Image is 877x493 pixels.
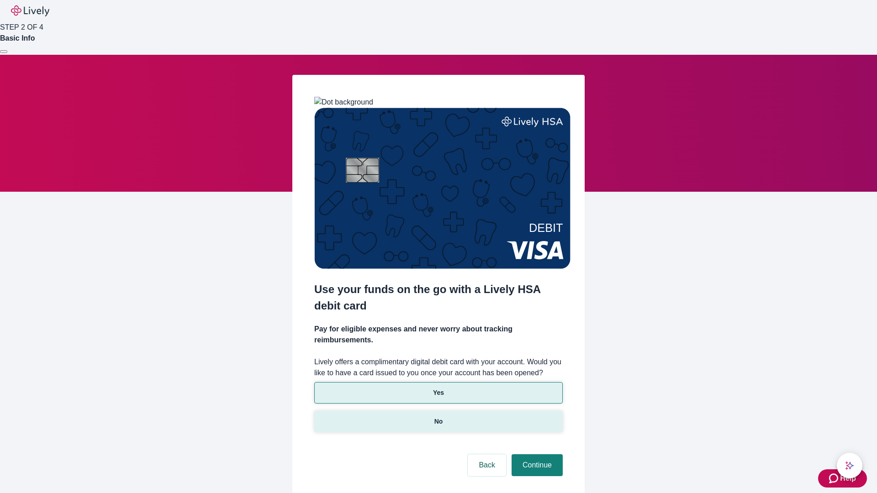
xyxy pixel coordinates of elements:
[818,469,867,488] button: Zendesk support iconHelp
[433,388,444,398] p: Yes
[434,417,443,426] p: No
[314,108,571,269] img: Debit card
[314,281,563,314] h2: Use your funds on the go with a Lively HSA debit card
[468,454,506,476] button: Back
[11,5,49,16] img: Lively
[314,324,563,346] h4: Pay for eligible expenses and never worry about tracking reimbursements.
[840,473,856,484] span: Help
[314,357,563,378] label: Lively offers a complimentary digital debit card with your account. Would you like to have a card...
[512,454,563,476] button: Continue
[314,97,373,108] img: Dot background
[829,473,840,484] svg: Zendesk support icon
[837,453,862,478] button: chat
[314,411,563,432] button: No
[845,461,854,470] svg: Lively AI Assistant
[314,382,563,404] button: Yes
